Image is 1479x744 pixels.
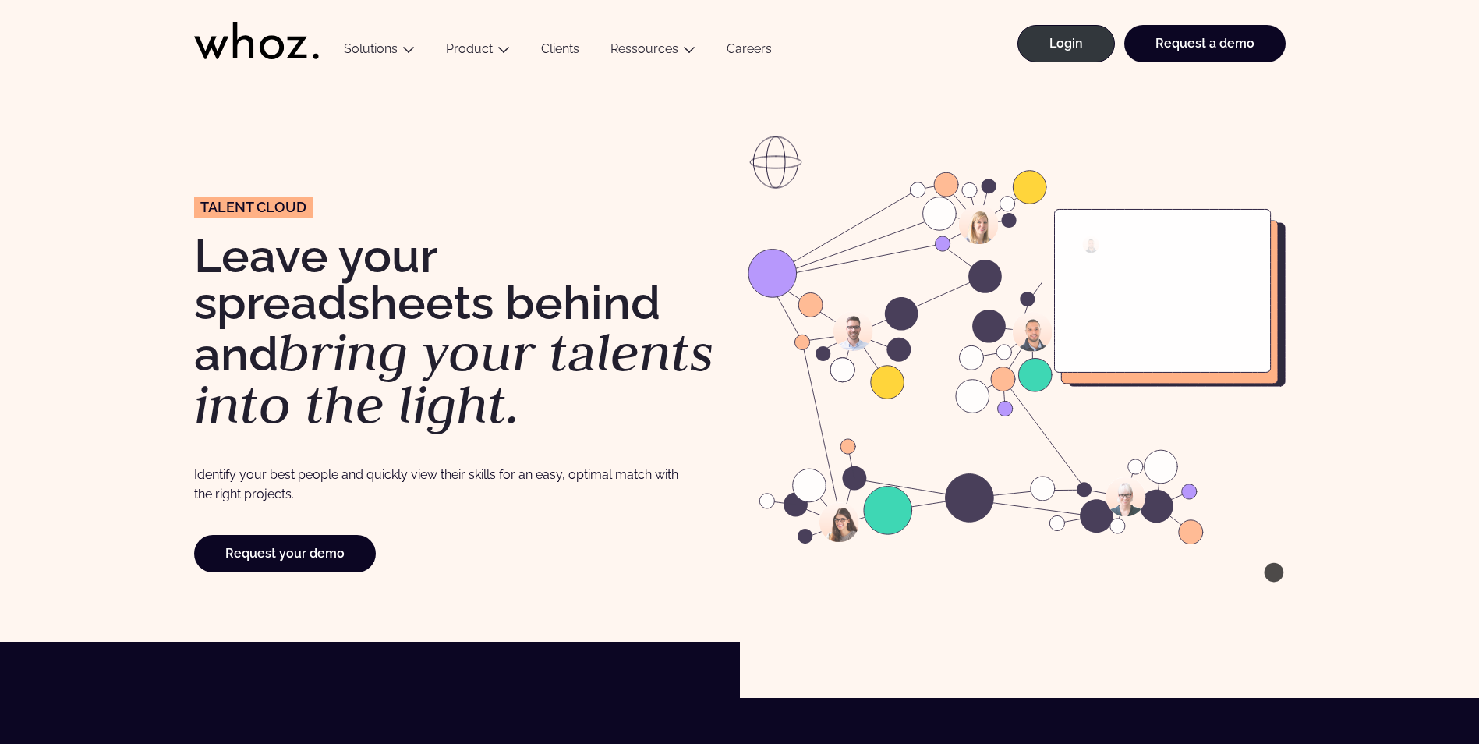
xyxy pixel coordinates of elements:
[328,41,430,62] button: Solutions
[711,41,787,62] a: Careers
[610,41,678,56] a: Ressources
[194,317,714,439] em: bring your talents into the light.
[1124,25,1286,62] a: Request a demo
[525,41,595,62] a: Clients
[200,200,306,214] span: Talent Cloud
[1017,25,1115,62] a: Login
[430,41,525,62] button: Product
[595,41,711,62] button: Ressources
[446,41,493,56] a: Product
[194,232,732,431] h1: Leave your spreadsheets behind and
[194,535,376,572] a: Request your demo
[194,465,678,505] p: Identify your best people and quickly view their skills for an easy, optimal match with the right...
